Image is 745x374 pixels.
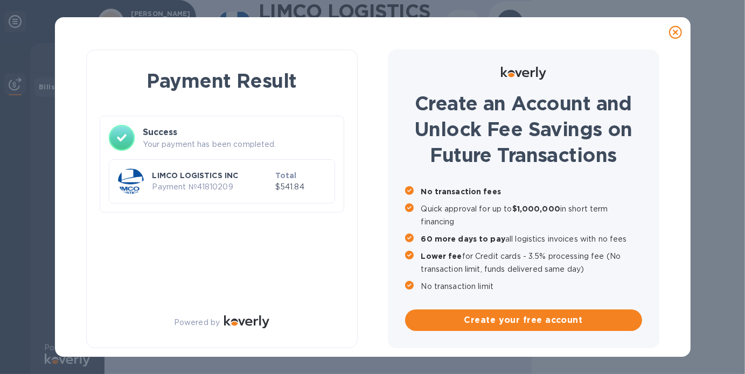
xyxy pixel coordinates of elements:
[421,252,462,260] b: Lower fee
[421,202,642,228] p: Quick approval for up to in short term financing
[421,250,642,276] p: for Credit cards - 3.5% processing fee (No transaction limit, funds delivered same day)
[174,317,220,328] p: Powered by
[421,280,642,293] p: No transaction limit
[224,315,269,328] img: Logo
[405,309,642,331] button: Create your free account
[152,181,271,193] p: Payment № 41810209
[104,67,340,94] h1: Payment Result
[275,181,326,193] p: $541.84
[152,170,271,181] p: LIMCO LOGISTICS INC
[405,90,642,168] h1: Create an Account and Unlock Fee Savings on Future Transactions
[143,126,335,139] h3: Success
[501,67,546,80] img: Logo
[512,204,560,213] b: $1,000,000
[421,187,502,196] b: No transaction fees
[143,139,335,150] p: Your payment has been completed.
[414,314,633,327] span: Create your free account
[275,171,297,180] b: Total
[421,232,642,245] p: all logistics invoices with no fees
[421,235,506,243] b: 60 more days to pay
